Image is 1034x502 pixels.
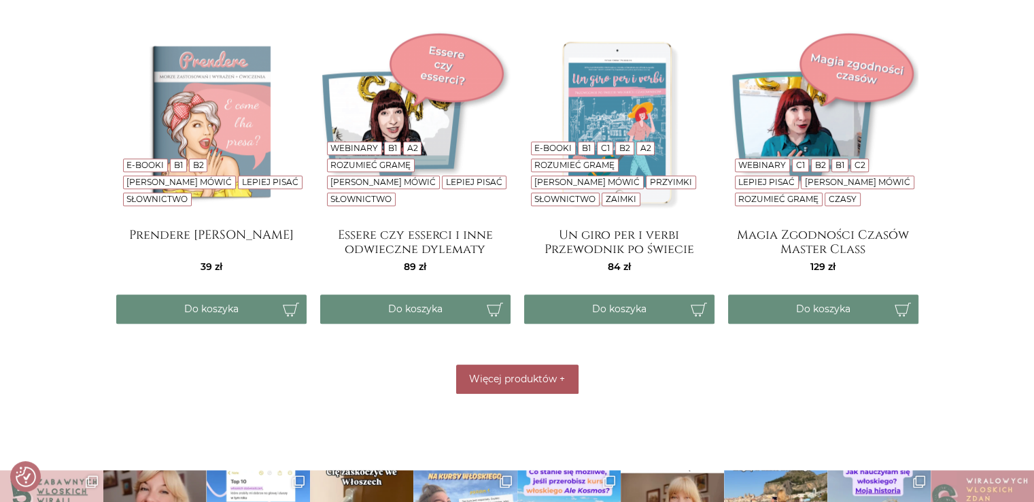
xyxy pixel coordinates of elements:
a: Webinary [738,160,786,170]
a: Słownictwo [534,194,596,204]
a: Essere czy esserci i inne odwieczne dylematy [320,228,511,255]
a: Przyimki [650,177,692,187]
a: E-booki [126,160,164,170]
a: C1 [600,143,609,153]
a: C1 [796,160,805,170]
a: C2 [855,160,865,170]
a: Lepiej pisać [242,177,298,187]
span: 84 [608,261,631,273]
a: Magia Zgodności Czasów Master Class [728,228,918,255]
a: Un giro per i verbi Przewodnik po świecie włoskich czasowników [524,228,714,255]
button: Do koszyka [728,295,918,324]
a: Webinary [330,143,378,153]
a: [PERSON_NAME] mówić [534,177,640,187]
a: Czasy [829,194,857,204]
button: Preferencje co do zgód [16,467,36,487]
span: 129 [810,261,835,273]
a: B1 [835,160,844,170]
span: 89 [404,261,426,273]
a: Rozumieć gramę [738,194,818,204]
a: Słownictwo [126,194,188,204]
a: Rozumieć gramę [330,160,411,170]
a: Rozumieć gramę [534,160,615,170]
svg: Clone [86,475,98,488]
button: Do koszyka [320,295,511,324]
span: + [559,373,565,385]
svg: Clone [500,475,512,488]
span: Więcej produktów [469,373,557,385]
a: A2 [407,143,417,153]
a: B2 [192,160,203,170]
a: [PERSON_NAME] mówić [126,177,232,187]
a: Lepiej pisać [446,177,502,187]
a: Lepiej pisać [738,177,795,187]
button: Do koszyka [116,295,307,324]
a: [PERSON_NAME] mówić [805,177,910,187]
a: [PERSON_NAME] mówić [330,177,436,187]
a: E-booki [534,143,572,153]
a: Słownictwo [330,194,392,204]
a: Prendere [PERSON_NAME] [116,228,307,255]
svg: Clone [913,475,925,488]
a: B2 [619,143,630,153]
button: Więcej produktów + [456,365,579,394]
svg: Clone [603,475,615,488]
a: A2 [640,143,651,153]
a: B1 [582,143,591,153]
a: B2 [814,160,825,170]
a: B1 [388,143,397,153]
span: 39 [201,261,222,273]
svg: Clone [292,475,305,488]
a: Zaimki [606,194,636,204]
button: Do koszyka [524,295,714,324]
img: Revisit consent button [16,467,36,487]
a: B1 [174,160,183,170]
